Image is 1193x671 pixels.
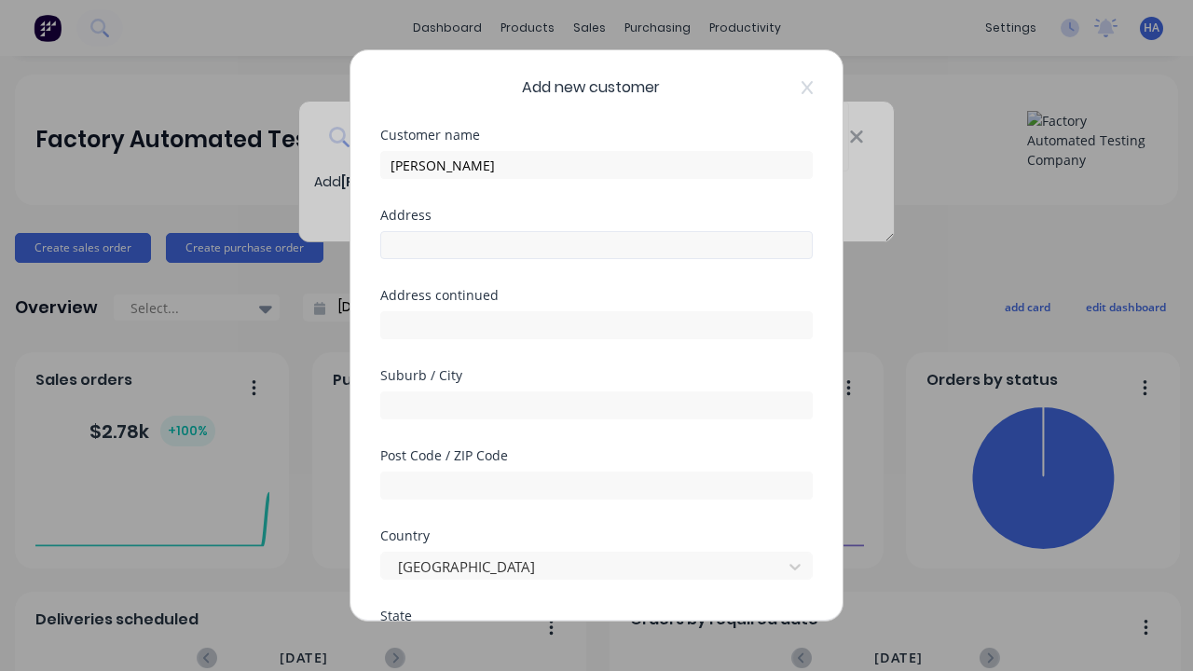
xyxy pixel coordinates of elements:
div: State [380,609,813,623]
span: Add new customer [522,76,660,99]
div: Suburb / City [380,369,813,382]
div: Post Code / ZIP Code [380,449,813,462]
div: Customer name [380,129,813,142]
div: Address [380,209,813,222]
div: Address continued [380,289,813,302]
div: Country [380,529,813,542]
